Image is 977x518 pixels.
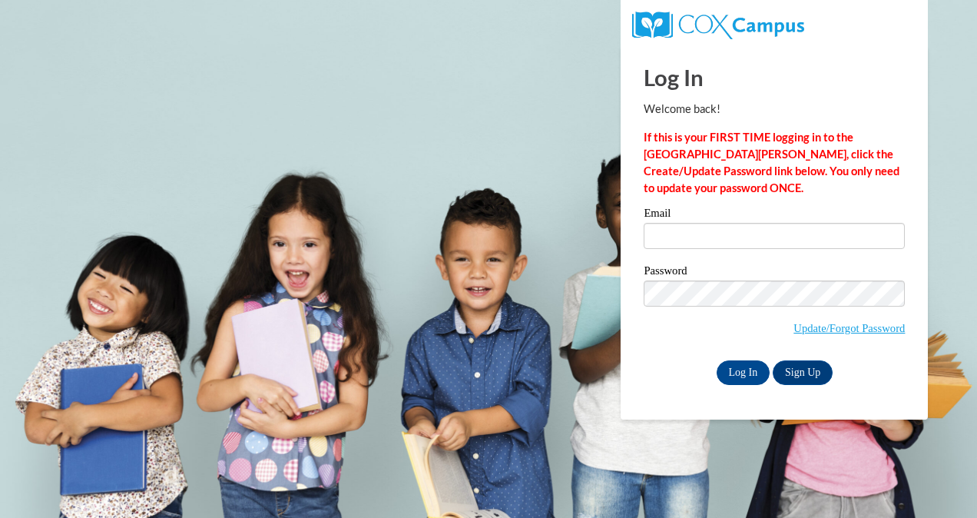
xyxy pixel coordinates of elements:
img: COX Campus [632,12,803,39]
strong: If this is your FIRST TIME logging in to the [GEOGRAPHIC_DATA][PERSON_NAME], click the Create/Upd... [644,131,899,194]
a: COX Campus [632,18,803,31]
label: Password [644,265,905,281]
a: Sign Up [773,360,833,385]
input: Log In [717,360,770,385]
label: Email [644,208,905,223]
p: Welcome back! [644,101,905,118]
h1: Log In [644,61,905,93]
a: Update/Forgot Password [793,322,905,334]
